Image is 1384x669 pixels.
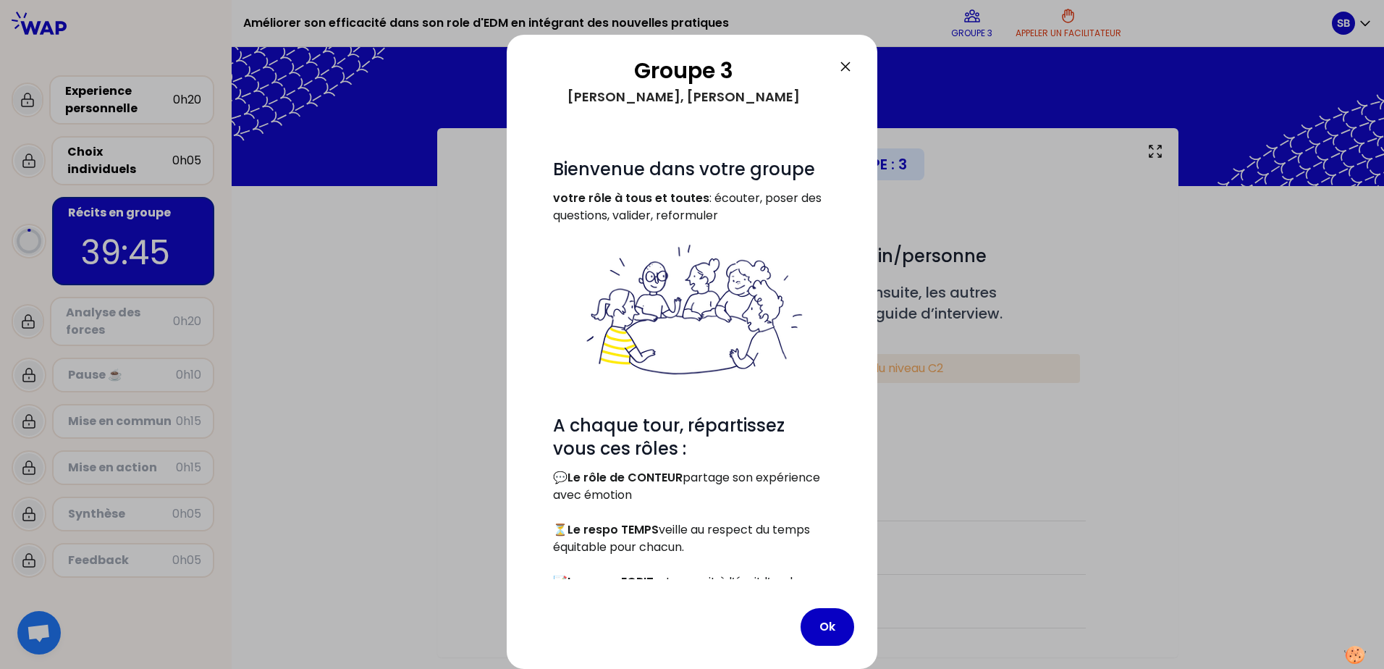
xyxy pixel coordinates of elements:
strong: Le respo TEMPS [567,521,659,538]
p: 💬 partage son expérience avec émotion [553,469,831,504]
p: 📝 retranscrit à l’écrit l’oral avec les mots du conteur. [553,573,831,608]
span: Bienvenue dans votre groupe [553,157,815,181]
button: Ok [801,608,854,646]
strong: votre rôle à tous et toutes [553,190,709,206]
p: ⏳ veille au respect du temps équitable pour chacun. [553,521,831,556]
h2: Groupe 3 [530,58,837,84]
span: A chaque tour, répartissez vous ces rôles : [553,413,789,460]
strong: Le respo ECRIT [567,573,654,590]
p: : écouter, poser des questions, valider, reformuler [553,190,831,224]
img: filesOfInstructions%2Fbienvenue%20dans%20votre%20groupe%20-%20petit.png [578,242,806,379]
div: [PERSON_NAME], [PERSON_NAME] [530,84,837,110]
strong: Le rôle de CONTEUR [567,469,683,486]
